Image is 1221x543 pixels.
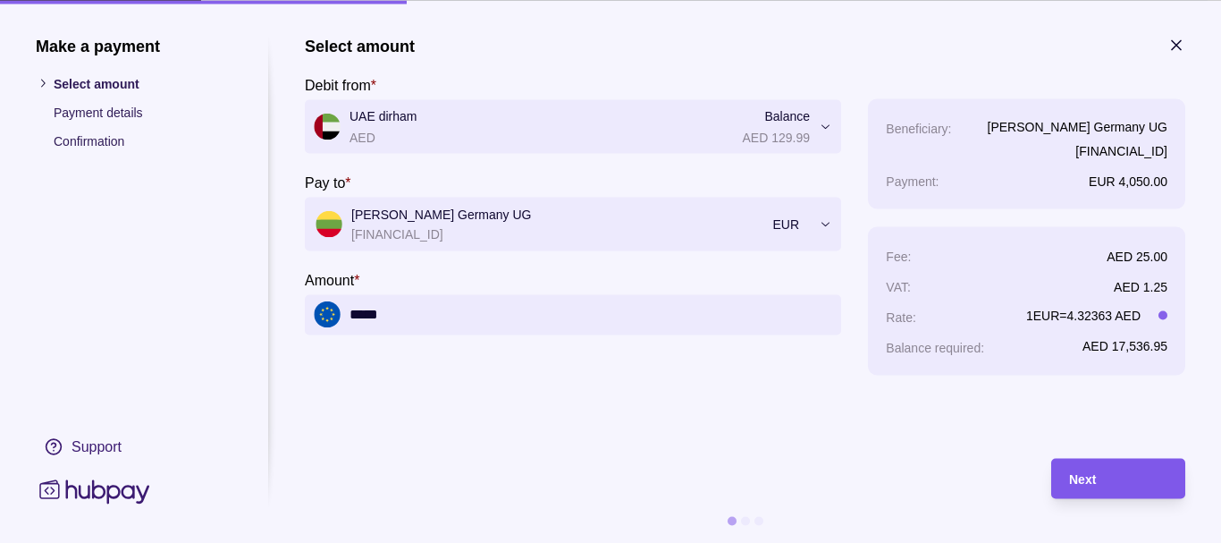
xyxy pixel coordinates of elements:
[886,121,951,135] p: Beneficiary :
[305,36,415,55] h1: Select amount
[316,210,342,237] img: lt
[1051,458,1185,498] button: Next
[349,294,832,335] input: amount
[54,102,232,122] p: Payment details
[1114,279,1167,293] p: AED 1.25
[886,279,911,293] p: VAT :
[886,249,911,263] p: Fee :
[886,310,915,324] p: Rate :
[305,268,359,290] label: Amount
[36,36,232,55] h1: Make a payment
[305,174,345,190] p: Pay to
[305,171,351,192] label: Pay to
[351,204,763,224] p: [PERSON_NAME] Germany UG
[1026,305,1141,325] p: 1 EUR = 4.32363 AED
[305,272,354,287] p: Amount
[314,301,341,328] img: eu
[988,140,1168,160] p: [FINANCIAL_ID]
[54,73,232,93] p: Select amount
[54,131,232,150] p: Confirmation
[886,340,984,354] p: Balance required :
[36,428,232,465] a: Support
[988,116,1168,136] p: [PERSON_NAME] Germany UG
[72,437,122,456] div: Support
[886,174,939,188] p: Payment :
[305,73,376,95] label: Debit from
[1069,472,1096,487] span: Next
[1089,174,1167,188] p: EUR 4,050.00
[1082,338,1167,352] p: AED 17,536.95
[305,77,371,92] p: Debit from
[1107,249,1167,263] p: AED 25.00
